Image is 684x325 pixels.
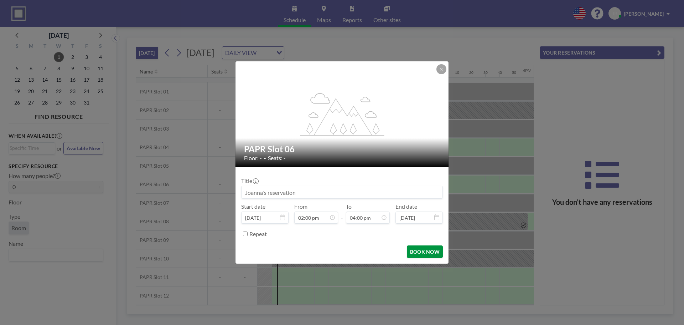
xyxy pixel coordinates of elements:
[242,186,442,198] input: Joanna's reservation
[264,156,266,161] span: •
[244,154,262,162] span: Floor: -
[268,154,286,162] span: Seats: -
[244,144,441,154] h2: PAPR Slot 06
[294,203,307,210] label: From
[241,203,265,210] label: Start date
[341,205,343,221] span: -
[346,203,352,210] label: To
[395,203,417,210] label: End date
[407,245,443,258] button: BOOK NOW
[241,177,258,184] label: Title
[249,230,267,238] label: Repeat
[300,92,384,135] g: flex-grow: 1.2;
